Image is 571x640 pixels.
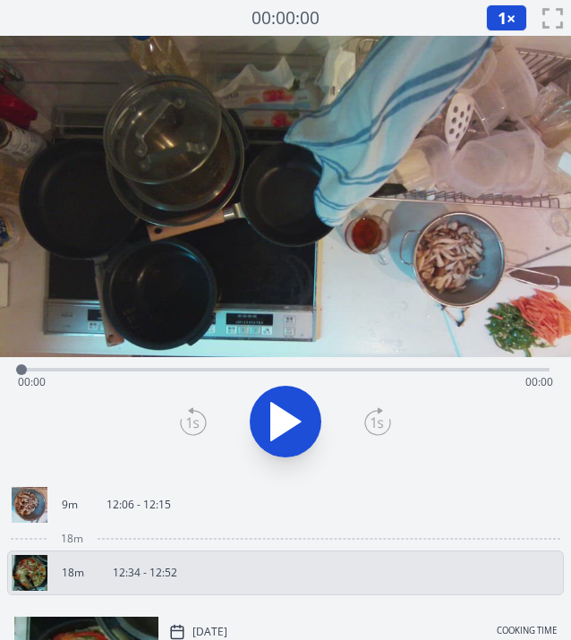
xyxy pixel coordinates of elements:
p: 9m [62,498,78,512]
img: 250820033516_thumb.jpeg [12,555,47,591]
a: 00:00:00 [251,5,320,31]
span: 00:00 [525,374,553,389]
img: 250820030742_thumb.jpeg [12,487,47,523]
p: 12:34 - 12:52 [113,566,177,580]
span: 1 [498,7,507,29]
span: 18m [61,532,83,546]
p: [DATE] [192,625,227,639]
p: Cooking time [497,624,557,640]
p: 12:06 - 12:15 [107,498,171,512]
button: 1× [486,4,527,31]
p: 18m [62,566,84,580]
